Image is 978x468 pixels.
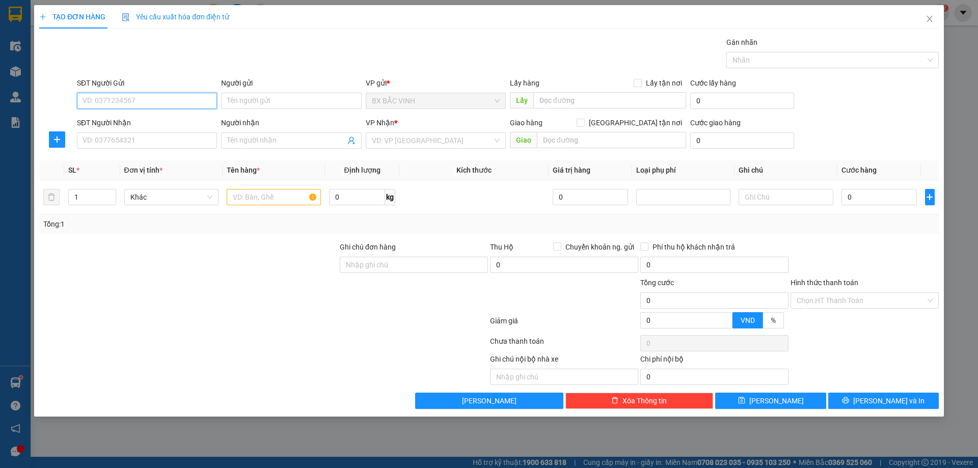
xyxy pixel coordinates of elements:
[49,135,65,144] span: plus
[347,136,356,145] span: user-add
[632,160,735,180] th: Loại phụ phí
[585,117,686,128] span: [GEOGRAPHIC_DATA] tận nơi
[510,92,533,108] span: Lấy
[611,397,618,405] span: delete
[130,189,212,205] span: Khác
[372,93,500,108] span: BX BẮC VINH
[490,243,513,251] span: Thu Hộ
[741,316,755,324] span: VND
[39,13,105,21] span: TẠO ĐƠN HÀNG
[68,166,76,174] span: SL
[739,189,833,205] input: Ghi Chú
[510,132,537,148] span: Giao
[622,395,667,406] span: Xóa Thông tin
[43,189,60,205] button: delete
[489,315,639,333] div: Giảm giá
[690,119,741,127] label: Cước giao hàng
[735,160,837,180] th: Ghi chú
[561,241,638,253] span: Chuyển khoản ng. gửi
[841,166,877,174] span: Cước hàng
[791,279,858,287] label: Hình thức thanh toán
[456,166,492,174] span: Kích thước
[553,189,629,205] input: 0
[915,5,944,34] button: Close
[221,117,361,128] div: Người nhận
[43,218,377,230] div: Tổng: 1
[340,257,488,273] input: Ghi chú đơn hàng
[490,369,638,385] input: Nhập ghi chú
[344,166,380,174] span: Định lượng
[77,117,217,128] div: SĐT Người Nhận
[715,393,826,409] button: save[PERSON_NAME]
[221,77,361,89] div: Người gửi
[842,397,849,405] span: printer
[340,243,396,251] label: Ghi chú đơn hàng
[640,279,674,287] span: Tổng cước
[510,79,539,87] span: Lấy hàng
[227,189,321,205] input: VD: Bàn, Ghế
[77,77,217,89] div: SĐT Người Gửi
[510,119,542,127] span: Giao hàng
[738,397,745,405] span: save
[49,131,65,148] button: plus
[415,393,563,409] button: [PERSON_NAME]
[690,132,794,149] input: Cước giao hàng
[366,119,394,127] span: VP Nhận
[690,79,736,87] label: Cước lấy hàng
[640,353,789,369] div: Chi phí nội bộ
[533,92,686,108] input: Dọc đường
[122,13,130,21] img: icon
[227,166,260,174] span: Tên hàng
[366,77,506,89] div: VP gửi
[553,166,590,174] span: Giá trị hàng
[489,336,639,353] div: Chưa thanh toán
[828,393,939,409] button: printer[PERSON_NAME] và In
[926,193,934,201] span: plus
[39,13,46,20] span: plus
[648,241,739,253] span: Phí thu hộ khách nhận trả
[925,189,935,205] button: plus
[690,93,794,109] input: Cước lấy hàng
[642,77,686,89] span: Lấy tận nơi
[462,395,517,406] span: [PERSON_NAME]
[853,395,925,406] span: [PERSON_NAME] và In
[565,393,714,409] button: deleteXóa Thông tin
[124,166,162,174] span: Đơn vị tính
[749,395,804,406] span: [PERSON_NAME]
[490,353,638,369] div: Ghi chú nội bộ nhà xe
[726,38,757,46] label: Gán nhãn
[926,15,934,23] span: close
[385,189,395,205] span: kg
[537,132,686,148] input: Dọc đường
[122,13,229,21] span: Yêu cầu xuất hóa đơn điện tử
[771,316,776,324] span: %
